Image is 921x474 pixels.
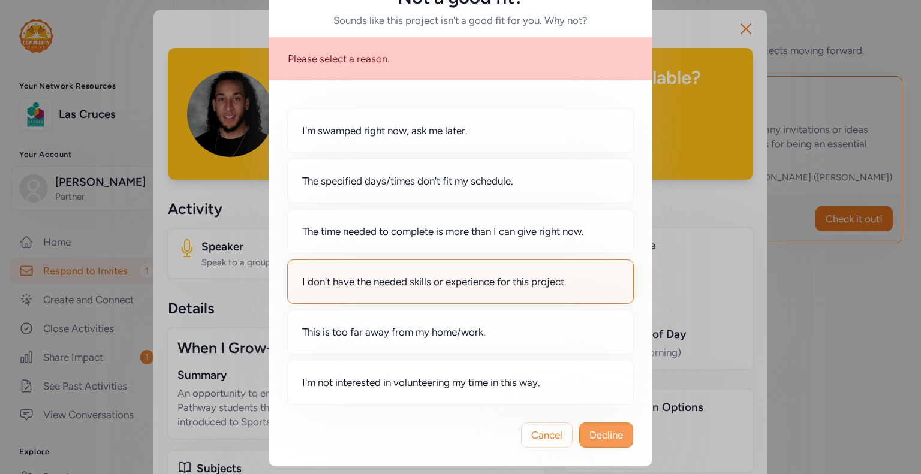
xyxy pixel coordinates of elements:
[302,325,486,339] span: This is too far away from my home/work.
[302,375,540,390] span: I'm not interested in volunteering my time in this way.
[302,274,567,289] span: I don't have the needed skills or experience for this project.
[579,422,633,448] button: Decline
[521,422,573,448] button: Cancel
[302,224,584,238] span: The time needed to complete is more than I can give right now.
[589,428,623,442] span: Decline
[269,37,652,80] div: Please select a reason.
[531,428,562,442] span: Cancel
[302,174,513,188] span: The specified days/times don't fit my schedule.
[288,13,633,28] h6: Sounds like this project isn't a good fit for you. Why not?
[302,123,468,138] span: I'm swamped right now, ask me later.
